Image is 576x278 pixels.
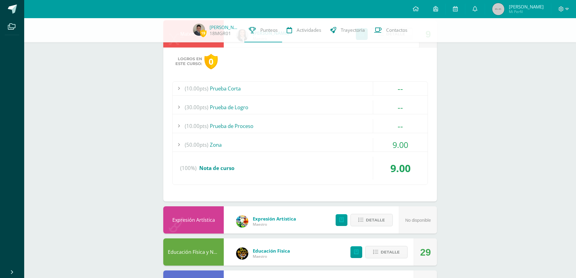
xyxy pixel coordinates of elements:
span: (10.00pts) [185,82,208,95]
span: -- [398,120,403,132]
img: 159e24a6ecedfdf8f489544946a573f0.png [236,215,248,227]
span: Logros en este curso: [175,57,202,66]
a: Actividades [282,18,326,42]
span: Mi Perfil [509,9,544,14]
span: 9.00 [390,161,411,175]
a: Trayectoria [326,18,369,42]
div: Prueba de Logro [173,100,428,114]
a: 18MGR01 [210,30,231,37]
span: (100%) [180,157,197,180]
span: 19 [200,29,207,37]
span: 9.00 [392,139,408,150]
a: Contactos [369,18,412,42]
div: Prueba de Proceso [173,119,428,133]
span: Educación Física [253,248,290,254]
span: Maestro [253,222,296,227]
div: Zona [173,138,428,152]
a: [PERSON_NAME] [210,24,240,30]
span: Detalle [381,247,400,258]
div: Educación Física y Natación [163,238,224,266]
span: Detalle [366,214,385,226]
img: 1697beb8f5cd550e8e313c797f16db70.png [193,24,205,36]
span: Maestro [253,254,290,259]
div: 0 [204,54,218,69]
span: Contactos [386,27,407,33]
span: Punteos [260,27,278,33]
span: -- [398,83,403,94]
div: 29 [420,239,431,266]
span: Expresión Artística [253,216,296,222]
span: (30.00pts) [185,100,208,114]
span: -- [398,102,403,113]
button: Detalle [350,214,393,226]
span: Nota de curso [199,165,234,172]
span: (50.00pts) [185,138,208,152]
span: (10.00pts) [185,119,208,133]
span: Trayectoria [341,27,365,33]
span: [PERSON_NAME] [509,4,544,10]
span: Actividades [297,27,321,33]
a: Punteos [244,18,282,42]
div: Prueba Corta [173,82,428,95]
span: No disponible [405,218,431,223]
div: Expresión Artística [163,206,224,234]
img: eda3c0d1caa5ac1a520cf0290d7c6ae4.png [236,247,248,260]
button: Detalle [365,246,408,258]
img: 45x45 [492,3,504,15]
